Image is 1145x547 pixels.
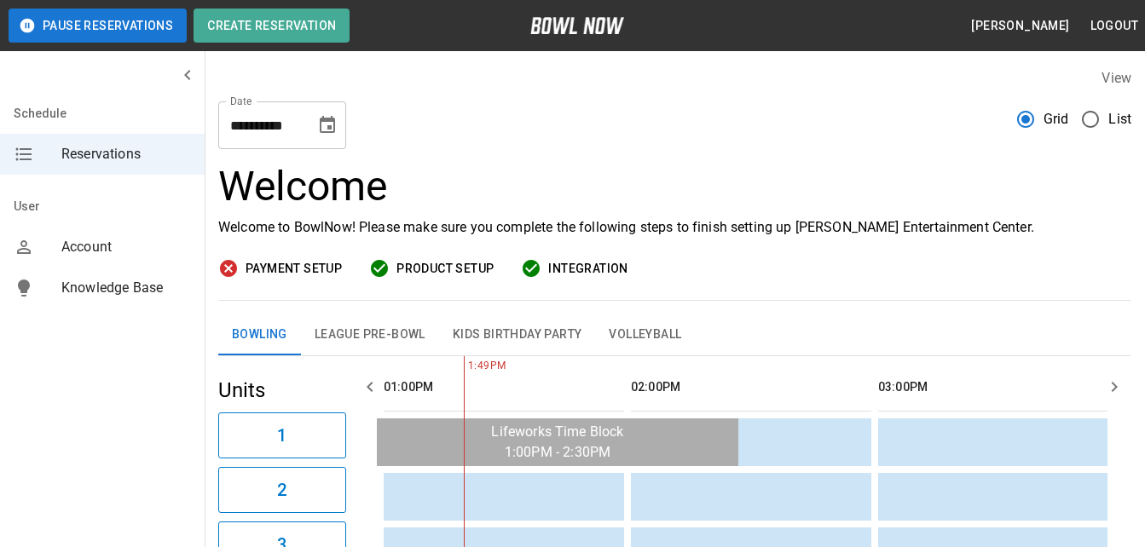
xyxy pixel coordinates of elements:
span: Knowledge Base [61,278,191,298]
button: Bowling [218,314,301,355]
button: 2 [218,467,346,513]
span: Product Setup [396,258,494,279]
h6: 1 [277,422,286,449]
h5: Units [218,377,346,404]
p: Welcome to BowlNow! Please make sure you complete the following steps to finish setting up [PERSO... [218,217,1131,238]
button: 1 [218,412,346,458]
span: Grid [1044,109,1069,130]
button: Create Reservation [194,9,350,43]
button: Kids Birthday Party [439,314,596,355]
span: Payment Setup [246,258,342,279]
span: 1:49PM [464,358,468,375]
label: View [1102,70,1131,86]
div: inventory tabs [218,314,1131,355]
button: [PERSON_NAME] [964,10,1076,42]
img: logo [530,17,624,34]
button: Volleyball [595,314,695,355]
h3: Welcome [218,163,1131,210]
span: Integration [548,258,627,279]
button: Pause Reservations [9,9,187,43]
span: Reservations [61,144,191,164]
button: League Pre-Bowl [301,314,439,355]
span: Account [61,237,191,257]
button: Logout [1084,10,1145,42]
button: Choose date, selected date is Oct 7, 2025 [310,108,344,142]
h6: 2 [277,476,286,504]
span: List [1108,109,1131,130]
